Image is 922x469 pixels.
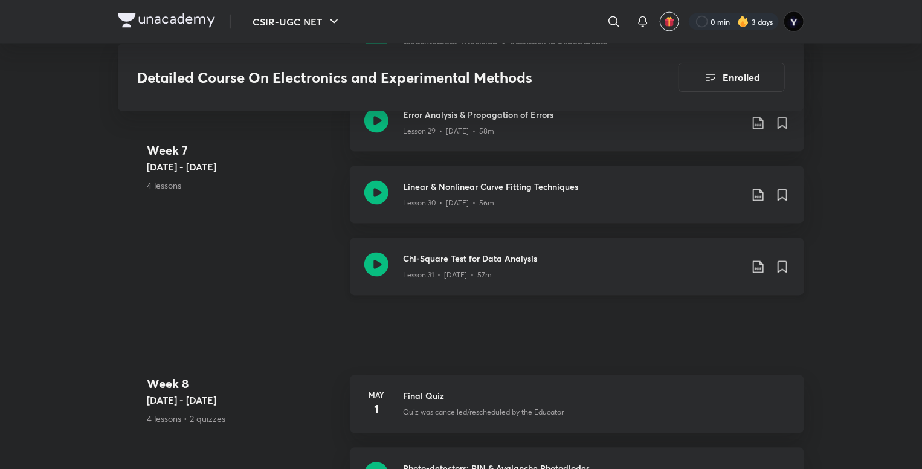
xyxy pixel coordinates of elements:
button: CSIR-UGC NET [245,10,349,34]
h3: Final Quiz [403,390,790,403]
a: Chi-Square Test for Data AnalysisLesson 31 • [DATE] • 57m [350,238,804,310]
a: May1Final QuizQuiz was cancelled/rescheduled by the Educator [350,375,804,448]
p: Lesson 30 • [DATE] • 56m [403,198,494,209]
a: Linear & Nonlinear Curve Fitting TechniquesLesson 30 • [DATE] • 56m [350,166,804,238]
p: Lesson 31 • [DATE] • 57m [403,270,492,281]
img: Company Logo [118,13,215,28]
p: 4 lessons • 2 quizzes [147,413,340,425]
a: Company Logo [118,13,215,31]
a: Error Analysis & Propagation of ErrorsLesson 29 • [DATE] • 58m [350,94,804,166]
h5: [DATE] - [DATE] [147,160,340,175]
h3: Error Analysis & Propagation of Errors [403,109,741,121]
button: avatar [660,12,679,31]
p: 4 lessons [147,180,340,192]
h4: 1 [364,401,388,419]
h3: Detailed Course On Electronics and Experimental Methods [137,69,610,86]
img: avatar [664,16,675,27]
h4: Week 7 [147,142,340,160]
img: streak [737,16,749,28]
img: Yedhukrishna Nambiar [784,11,804,32]
h6: May [364,390,388,401]
h3: Chi-Square Test for Data Analysis [403,253,741,265]
p: Lesson 29 • [DATE] • 58m [403,126,494,137]
h5: [DATE] - [DATE] [147,393,340,408]
h4: Week 8 [147,375,340,393]
h3: Linear & Nonlinear Curve Fitting Techniques [403,181,741,193]
p: Quiz was cancelled/rescheduled by the Educator [403,407,564,418]
button: Enrolled [679,63,785,92]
